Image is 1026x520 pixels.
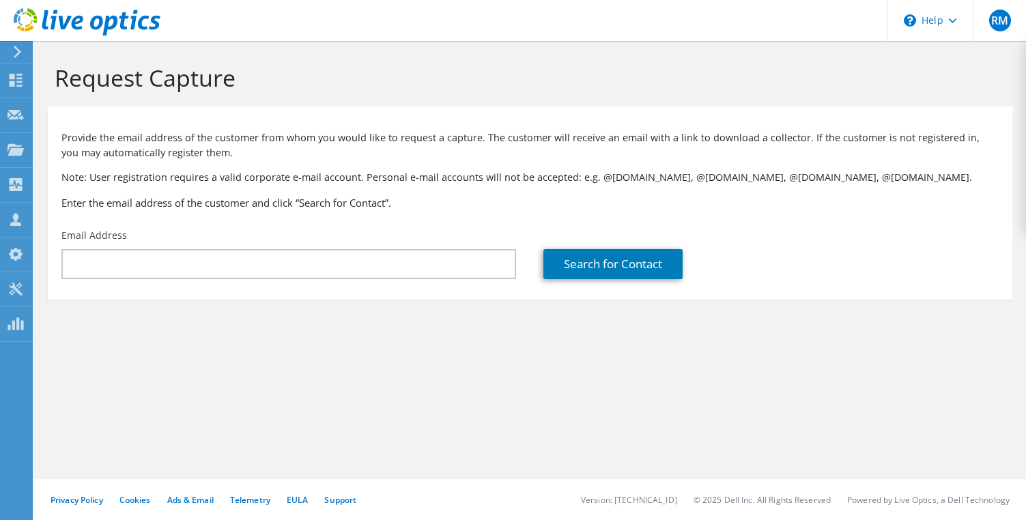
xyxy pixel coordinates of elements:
[581,494,677,506] li: Version: [TECHNICAL_ID]
[694,494,831,506] li: © 2025 Dell Inc. All Rights Reserved
[904,14,916,27] svg: \n
[230,494,270,506] a: Telemetry
[51,494,103,506] a: Privacy Policy
[61,170,999,185] p: Note: User registration requires a valid corporate e-mail account. Personal e-mail accounts will ...
[55,63,999,92] h1: Request Capture
[61,195,999,210] h3: Enter the email address of the customer and click “Search for Contact”.
[324,494,356,506] a: Support
[543,249,683,279] a: Search for Contact
[61,130,999,160] p: Provide the email address of the customer from whom you would like to request a capture. The cust...
[287,494,308,506] a: EULA
[61,229,127,242] label: Email Address
[167,494,214,506] a: Ads & Email
[989,10,1011,31] span: RM
[847,494,1010,506] li: Powered by Live Optics, a Dell Technology
[119,494,151,506] a: Cookies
